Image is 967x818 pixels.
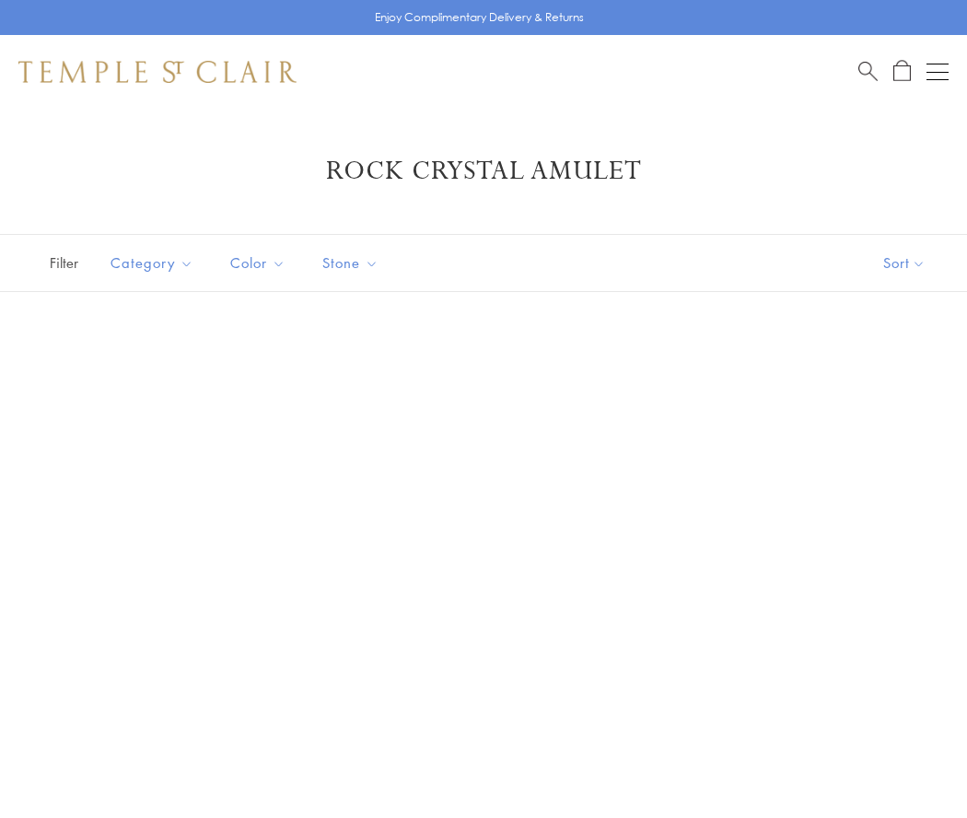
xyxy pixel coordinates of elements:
[309,242,392,284] button: Stone
[375,8,584,27] p: Enjoy Complimentary Delivery & Returns
[842,235,967,291] button: Show sort by
[221,251,299,275] span: Color
[893,60,911,83] a: Open Shopping Bag
[216,242,299,284] button: Color
[313,251,392,275] span: Stone
[46,155,921,188] h1: Rock Crystal Amulet
[858,60,878,83] a: Search
[18,61,297,83] img: Temple St. Clair
[97,242,207,284] button: Category
[926,61,949,83] button: Open navigation
[101,251,207,275] span: Category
